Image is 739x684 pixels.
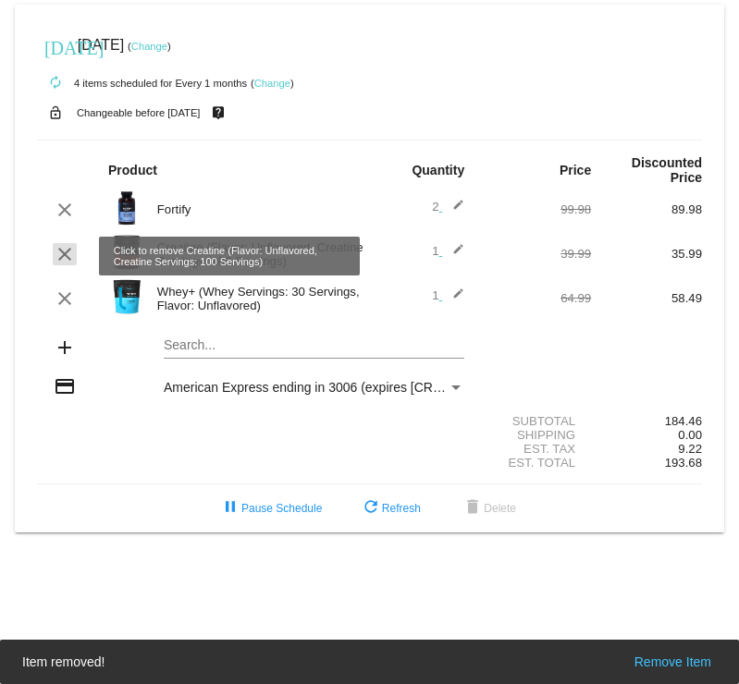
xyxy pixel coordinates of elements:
[54,287,76,310] mat-icon: clear
[131,41,167,52] a: Change
[591,291,702,305] div: 58.49
[442,287,464,310] mat-icon: edit
[22,653,717,671] simple-snack-bar: Item removed!
[432,288,464,302] span: 1
[360,497,382,519] mat-icon: refresh
[632,155,702,185] strong: Discounted Price
[480,428,591,442] div: Shipping
[480,442,591,456] div: Est. Tax
[678,428,702,442] span: 0.00
[219,497,241,519] mat-icon: pause
[148,202,370,216] div: Fortify
[678,442,702,456] span: 9.22
[591,202,702,216] div: 89.98
[164,380,464,395] mat-select: Payment Method
[591,414,702,428] div: 184.46
[54,243,76,265] mat-icon: clear
[204,492,337,525] button: Pause Schedule
[560,163,591,177] strong: Price
[54,375,76,397] mat-icon: credit_card
[432,200,464,214] span: 2
[251,78,294,89] small: ( )
[629,653,717,671] button: Remove Item
[44,35,67,57] mat-icon: [DATE]
[219,502,322,515] span: Pause Schedule
[360,502,421,515] span: Refresh
[164,338,464,353] input: Search...
[412,163,464,177] strong: Quantity
[432,244,464,258] span: 1
[108,278,145,315] img: Image-1-Carousel-Whey-2lb-Unflavored-no-badge-Transp.png
[77,107,201,118] small: Changeable before [DATE]
[480,456,591,470] div: Est. Total
[54,199,76,221] mat-icon: clear
[345,492,436,525] button: Refresh
[44,72,67,94] mat-icon: autorenew
[128,41,171,52] small: ( )
[480,202,591,216] div: 99.98
[462,502,516,515] span: Delete
[665,456,702,470] span: 193.68
[44,101,67,125] mat-icon: lock_open
[442,243,464,265] mat-icon: edit
[164,380,554,395] span: American Express ending in 3006 (expires [CREDIT_CARD_DATA])
[207,101,229,125] mat-icon: live_help
[108,163,157,177] strong: Product
[480,414,591,428] div: Subtotal
[442,199,464,221] mat-icon: edit
[148,240,370,268] div: Creatine (Flavor: Unflavored, Creatine Servings: 100 Servings)
[462,497,484,519] mat-icon: delete
[480,247,591,261] div: 39.99
[108,234,145,271] img: Image-1-Carousel-Creatine-100S-1000x1000-1.png
[254,78,290,89] a: Change
[480,291,591,305] div: 64.99
[37,78,247,89] small: 4 items scheduled for Every 1 months
[591,247,702,261] div: 35.99
[447,492,531,525] button: Delete
[54,336,76,359] mat-icon: add
[108,189,145,226] img: Image-1-Carousel-Fortify-Transp.png
[148,285,370,312] div: Whey+ (Whey Servings: 30 Servings, Flavor: Unflavored)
